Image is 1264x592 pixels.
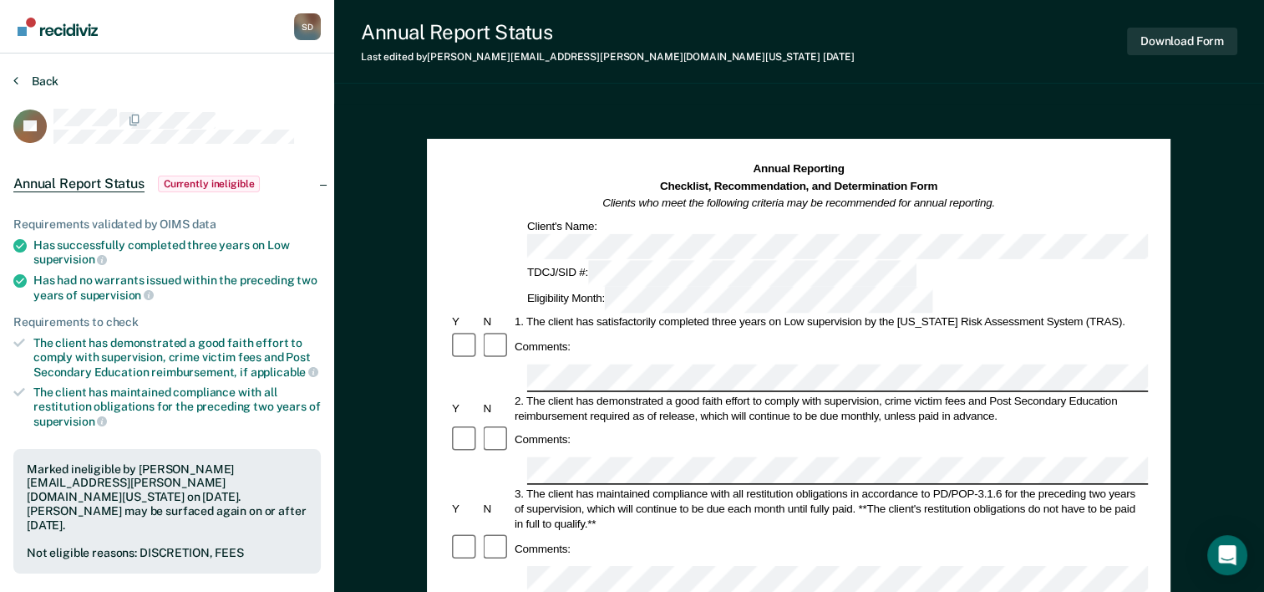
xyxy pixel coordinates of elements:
[512,432,573,447] div: Comments:
[361,20,855,44] div: Annual Report Status
[294,13,321,40] div: S D
[1207,535,1247,575] div: Open Intercom Messenger
[33,336,321,379] div: The client has demonstrated a good faith effort to comply with supervision, crime victim fees and...
[512,393,1148,423] div: 2. The client has demonstrated a good faith effort to comply with supervision, crime victim fees ...
[481,501,512,516] div: N
[1127,28,1237,55] button: Download Form
[33,238,321,267] div: Has successfully completed three years on Low
[512,541,573,556] div: Comments:
[27,462,307,533] div: Marked ineligible by [PERSON_NAME][EMAIL_ADDRESS][PERSON_NAME][DOMAIN_NAME][US_STATE] on [DATE]. ...
[13,217,321,232] div: Requirements validated by OIMS data
[525,287,936,313] div: Eligibility Month:
[481,314,512,329] div: N
[251,365,318,379] span: applicable
[27,546,307,560] div: Not eligible reasons: DISCRETION, FEES
[33,415,107,428] span: supervision
[603,196,996,209] em: Clients who meet the following criteria may be recommended for annual reporting.
[13,74,58,89] button: Back
[13,176,145,192] span: Annual Report Status
[512,314,1148,329] div: 1. The client has satisfactorily completed three years on Low supervision by the [US_STATE] Risk ...
[512,486,1148,531] div: 3. The client has maintained compliance with all restitution obligations in accordance to PD/POP-...
[754,163,845,176] strong: Annual Reporting
[449,401,480,416] div: Y
[294,13,321,40] button: Profile dropdown button
[449,501,480,516] div: Y
[18,18,98,36] img: Recidiviz
[660,180,937,192] strong: Checklist, Recommendation, and Determination Form
[361,51,855,63] div: Last edited by [PERSON_NAME][EMAIL_ADDRESS][PERSON_NAME][DOMAIN_NAME][US_STATE]
[33,273,321,302] div: Has had no warrants issued within the preceding two years of
[33,253,107,266] span: supervision
[481,401,512,416] div: N
[33,385,321,428] div: The client has maintained compliance with all restitution obligations for the preceding two years of
[449,314,480,329] div: Y
[823,51,855,63] span: [DATE]
[512,339,573,355] div: Comments:
[525,261,919,287] div: TDCJ/SID #:
[13,315,321,329] div: Requirements to check
[158,176,261,192] span: Currently ineligible
[80,288,154,302] span: supervision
